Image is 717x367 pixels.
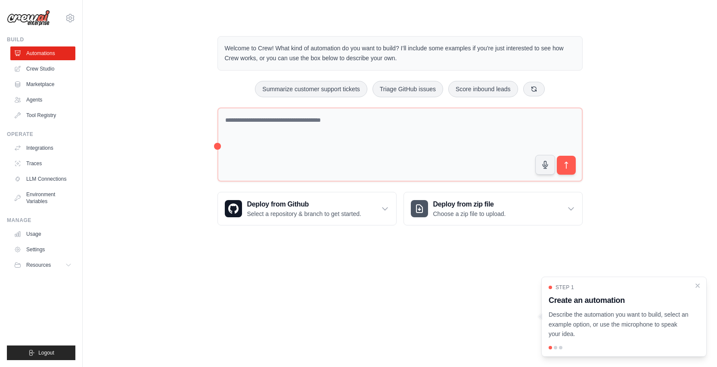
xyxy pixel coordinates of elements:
[433,199,506,210] h3: Deploy from zip file
[247,199,361,210] h3: Deploy from Github
[549,310,689,339] p: Describe the automation you want to build, select an example option, or use the microphone to spe...
[38,349,54,356] span: Logout
[694,282,701,289] button: Close walkthrough
[10,108,75,122] a: Tool Registry
[10,258,75,272] button: Resources
[556,284,574,291] span: Step 1
[10,157,75,170] a: Traces
[10,93,75,107] a: Agents
[225,43,575,63] p: Welcome to Crew! What kind of automation do you want to build? I'll include some examples if you'...
[372,81,443,97] button: Triage GitHub issues
[7,36,75,43] div: Build
[7,217,75,224] div: Manage
[549,294,689,306] h3: Create an automation
[10,141,75,155] a: Integrations
[10,188,75,208] a: Environment Variables
[433,210,506,218] p: Choose a zip file to upload.
[10,46,75,60] a: Automations
[7,10,50,26] img: Logo
[448,81,518,97] button: Score inbound leads
[10,227,75,241] a: Usage
[10,62,75,76] a: Crew Studio
[10,172,75,186] a: LLM Connections
[7,345,75,360] button: Logout
[10,243,75,256] a: Settings
[10,77,75,91] a: Marketplace
[26,262,51,268] span: Resources
[7,131,75,138] div: Operate
[255,81,367,97] button: Summarize customer support tickets
[247,210,361,218] p: Select a repository & branch to get started.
